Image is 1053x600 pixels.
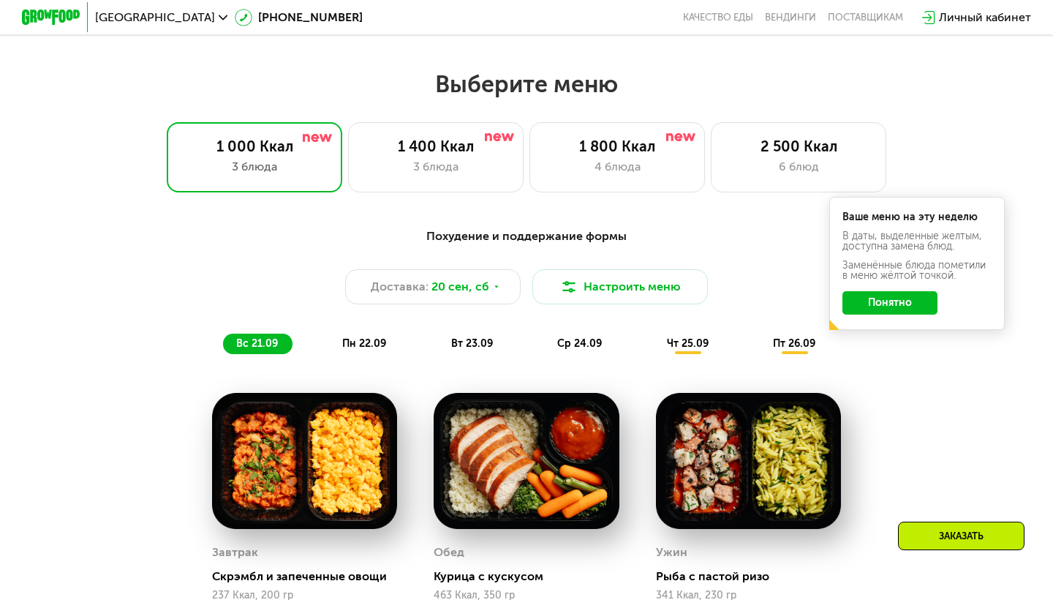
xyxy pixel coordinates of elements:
button: Настроить меню [532,269,708,304]
span: Доставка: [371,278,429,296]
div: Заменённые блюда пометили в меню жёлтой точкой. [842,260,992,281]
div: Личный кабинет [939,9,1031,26]
a: [PHONE_NUMBER] [235,9,363,26]
span: вс 21.09 [236,337,278,350]
span: вт 23.09 [451,337,493,350]
h2: Выберите меню [47,70,1006,99]
span: чт 25.09 [667,337,709,350]
span: пн 22.09 [342,337,386,350]
div: Рыба с пастой ризо [656,569,853,584]
div: Ваше меню на эту неделю [842,212,992,222]
div: 3 блюда [363,158,508,176]
div: В даты, выделенные желтым, доступна замена блюд. [842,231,992,252]
span: [GEOGRAPHIC_DATA] [95,12,215,23]
div: 2 500 Ккал [726,138,871,155]
div: Похудение и поддержание формы [94,228,959,246]
div: Завтрак [212,541,258,563]
span: ср 24.09 [557,337,602,350]
div: Ужин [656,541,687,563]
div: Курица с кускусом [434,569,630,584]
a: Вендинги [765,12,816,23]
a: Качество еды [683,12,753,23]
div: Скрэмбл и запеченные овощи [212,569,409,584]
span: пт 26.09 [773,337,815,350]
div: Обед [434,541,464,563]
div: 6 блюд [726,158,871,176]
button: Понятно [842,291,937,315]
div: поставщикам [828,12,903,23]
div: 1 400 Ккал [363,138,508,155]
div: 4 блюда [545,158,690,176]
div: Заказать [898,522,1024,550]
div: 1 800 Ккал [545,138,690,155]
div: 3 блюда [182,158,327,176]
div: 1 000 Ккал [182,138,327,155]
span: 20 сен, сб [431,278,489,296]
